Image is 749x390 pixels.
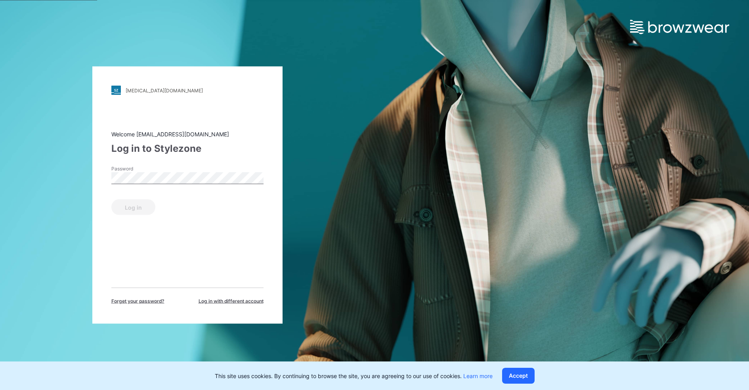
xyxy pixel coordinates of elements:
[111,86,264,95] a: [MEDICAL_DATA][DOMAIN_NAME]
[111,86,121,95] img: stylezone-logo.562084cfcfab977791bfbf7441f1a819.svg
[111,141,264,156] div: Log in to Stylezone
[111,165,167,172] label: Password
[111,130,264,138] div: Welcome [EMAIL_ADDRESS][DOMAIN_NAME]
[111,298,164,305] span: Forget your password?
[215,372,493,380] p: This site uses cookies. By continuing to browse the site, you are agreeing to our use of cookies.
[502,368,535,384] button: Accept
[630,20,729,34] img: browzwear-logo.e42bd6dac1945053ebaf764b6aa21510.svg
[463,373,493,379] a: Learn more
[126,87,203,93] div: [MEDICAL_DATA][DOMAIN_NAME]
[199,298,264,305] span: Log in with different account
